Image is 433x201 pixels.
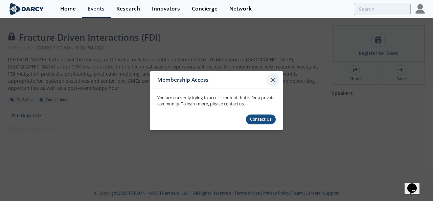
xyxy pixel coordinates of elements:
[152,6,180,12] div: Innovators
[60,6,76,12] div: Home
[157,95,276,107] p: You are currently trying to access content that is for a private community. To learn more, please...
[157,73,267,86] div: Membership Access
[415,4,425,14] img: Profile
[116,6,140,12] div: Research
[88,6,105,12] div: Events
[192,6,218,12] div: Concierge
[246,114,276,124] a: Contact Us
[354,3,411,15] input: Advanced Search
[405,174,426,194] iframe: chat widget
[229,6,252,12] div: Network
[8,3,45,15] img: logo-wide.svg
